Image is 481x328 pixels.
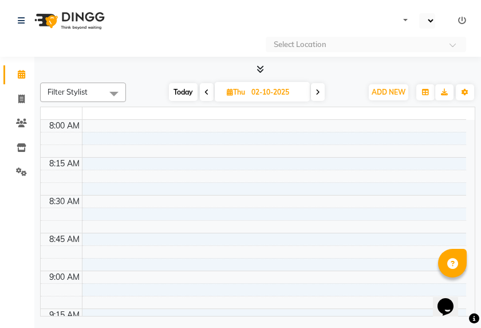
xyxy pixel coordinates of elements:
div: 8:45 AM [47,233,82,245]
div: 9:15 AM [47,309,82,321]
button: ADD NEW [369,84,408,100]
span: Filter Stylist [48,87,88,96]
div: 8:30 AM [47,196,82,208]
div: 8:15 AM [47,158,82,170]
span: ADD NEW [372,88,405,96]
div: 9:00 AM [47,271,82,283]
div: Select Location [274,39,326,50]
img: logo [29,5,108,37]
span: Today [169,83,198,101]
input: 2025-10-02 [248,84,305,101]
div: 8:00 AM [47,120,82,132]
iframe: chat widget [433,282,470,317]
span: Thu [224,88,248,96]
